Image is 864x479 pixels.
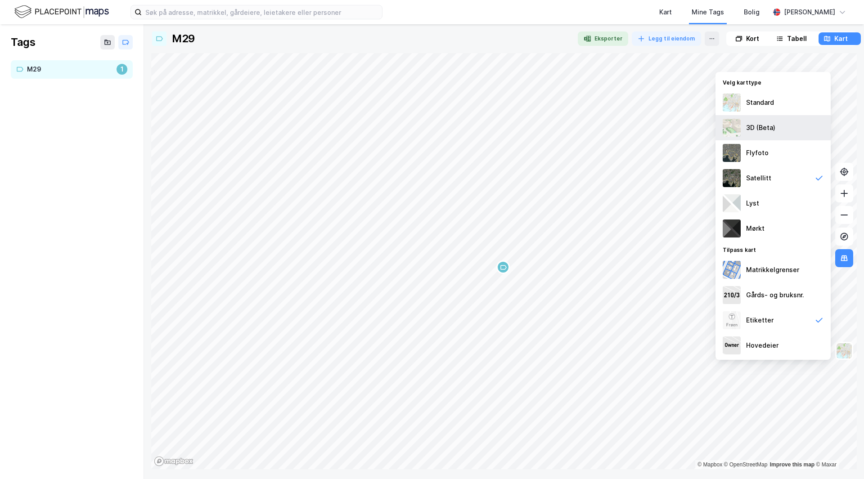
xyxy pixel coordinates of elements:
[632,31,701,46] button: Legg til eiendom
[578,31,628,46] button: Eksporter
[746,97,774,108] div: Standard
[819,436,864,479] iframe: Chat Widget
[723,144,741,162] img: Z
[496,260,510,274] div: Map marker
[724,461,768,468] a: OpenStreetMap
[746,264,799,275] div: Matrikkelgrenser
[746,340,778,351] div: Hovedeier
[723,194,741,212] img: luj3wr1y2y3+OchiMxRmMxRlscgabnMEmZ7DJGWxyBpucwSZnsMkZbHIGm5zBJmewyRlscgabnMEmZ7DJGWxyBpucwSZnsMkZ...
[142,5,382,19] input: Søk på adresse, matrikkel, gårdeiere, leietakere eller personer
[723,94,741,112] img: Z
[746,223,765,234] div: Mørkt
[787,33,807,44] div: Tabell
[11,35,35,49] div: Tags
[784,7,835,18] div: [PERSON_NAME]
[816,461,837,468] a: Maxar
[723,336,741,354] img: majorOwner.b5e170eddb5c04bfeeff.jpeg
[746,33,759,44] div: Kort
[659,7,672,18] div: Kart
[715,241,831,257] div: Tilpass kart
[723,286,741,304] img: cadastreKeys.547ab17ec502f5a4ef2b.jpeg
[746,122,775,133] div: 3D (Beta)
[746,290,804,300] div: Gårds- og bruksnr.
[723,261,741,279] img: cadastreBorders.cfe08de4b5ddd52a10de.jpeg
[744,7,760,18] div: Bolig
[723,169,741,187] img: 9k=
[834,33,848,44] div: Kart
[172,31,195,46] div: M29
[746,315,774,326] div: Etiketter
[746,148,769,158] div: Flyfoto
[746,198,759,209] div: Lyst
[697,461,722,468] a: Mapbox
[723,119,741,137] img: Z
[770,461,814,468] a: Improve this map
[154,456,193,466] a: Mapbox homepage
[11,60,133,79] a: M291
[746,173,771,184] div: Satellitt
[715,74,831,90] div: Velg karttype
[117,64,127,75] div: 1
[723,219,741,237] img: nCdM7BzjoCAAAAAElFTkSuQmCC
[14,4,109,20] img: logo.f888ab2527a4732fd821a326f86c7f29.svg
[836,342,853,359] img: Z
[27,64,113,75] div: M29
[723,311,741,329] img: Z
[692,7,724,18] div: Mine Tags
[151,53,857,469] canvas: Map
